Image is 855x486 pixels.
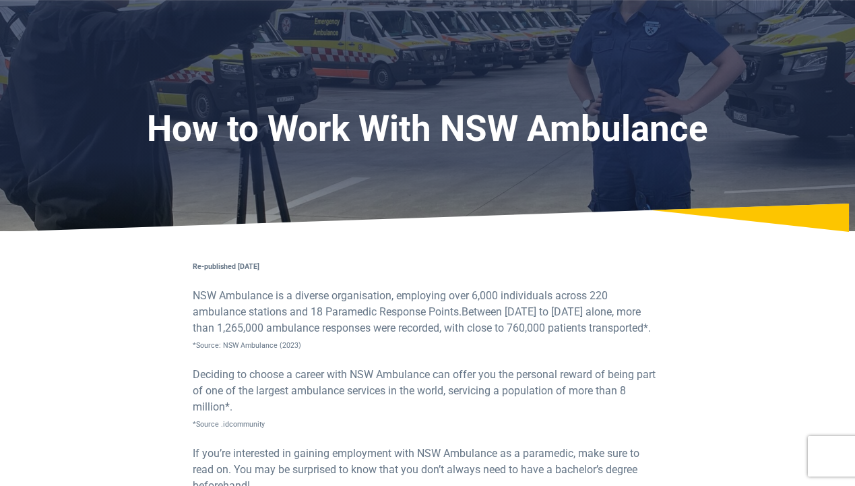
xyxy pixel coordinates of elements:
span: *Source .idcommunity [193,420,265,429]
p: NSW Ambulance is a diverse organisation, employing over 6,000 individuals across 220 ambulance st... [193,288,663,353]
h1: How to Work With NSW Ambulance [113,108,742,150]
strong: Re-published [DATE] [193,262,259,271]
span: *Source: NSW Ambulance (2023) [193,341,301,350]
p: Deciding to choose a career with NSW Ambulance can offer you the personal reward of being part of... [193,367,663,431]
